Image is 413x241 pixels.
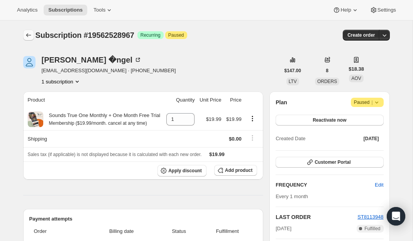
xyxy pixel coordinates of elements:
span: Customer Portal [315,159,350,165]
span: ORDERS [317,79,337,84]
span: Sales tax (if applicable) is not displayed because it is calculated with each new order. [28,152,202,157]
span: Every 1 month [276,193,308,199]
button: Product actions [42,78,81,85]
div: Sounds True One Monthly + One Month Free Trial [43,112,161,127]
span: $0.00 [229,136,242,142]
span: [EMAIL_ADDRESS][DOMAIN_NAME] · [PHONE_NUMBER] [42,67,176,75]
span: Settings [377,7,396,13]
button: Apply discount [157,165,206,177]
button: Edit [370,179,388,191]
span: $19.99 [206,116,222,122]
h2: LAST ORDER [276,213,357,221]
span: 8 [326,68,328,74]
span: Analytics [17,7,37,13]
span: Apply discount [168,168,202,174]
button: Tools [89,5,118,15]
span: Tools [93,7,105,13]
span: [DATE] [364,136,379,142]
small: Membership ($19.99/month. cancel at any time) [49,120,147,126]
h2: FREQUENCY [276,181,375,189]
button: Add product [214,165,257,176]
button: $147.00 [280,65,306,76]
span: Fulfilled [364,226,380,232]
span: $19.99 [226,116,242,122]
span: Subscriptions [48,7,83,13]
button: Reactivate now [276,115,383,126]
span: Created Date [276,135,305,143]
span: Create order [347,32,375,38]
button: Help [328,5,363,15]
span: Subscription #19562528967 [36,31,134,39]
span: Paused [354,98,381,106]
button: Product actions [246,114,259,123]
button: Settings [365,5,401,15]
th: Quantity [164,92,197,109]
th: Product [23,92,164,109]
span: Help [340,7,351,13]
button: Subscriptions [44,5,87,15]
th: Shipping [23,130,164,147]
span: | [371,99,372,105]
button: Customer Portal [276,157,383,168]
span: Edit [375,181,383,189]
a: ST8113948 [357,214,383,220]
span: $19.99 [209,151,225,157]
button: Shipping actions [246,134,259,142]
button: [DATE] [359,133,384,144]
span: Recurring [140,32,161,38]
button: ST8113948 [357,213,383,221]
th: Unit Price [197,92,223,109]
span: Nadia �ngel [23,56,36,68]
button: Subscriptions [23,30,34,41]
h2: Plan [276,98,287,106]
span: Paused [168,32,184,38]
button: 8 [321,65,333,76]
span: $147.00 [284,68,301,74]
th: Order [29,223,85,240]
button: Analytics [12,5,42,15]
th: Price [223,92,244,109]
h2: Payment attempts [29,215,257,223]
span: Add product [225,167,252,173]
span: Fulfillment [202,227,252,235]
span: Status [160,227,198,235]
span: LTV [289,79,297,84]
img: product img [28,112,43,127]
div: Open Intercom Messenger [387,207,405,226]
span: Billing date [87,227,156,235]
span: Reactivate now [313,117,346,123]
button: Create order [343,30,379,41]
span: [DATE] [276,225,291,233]
span: $18.38 [349,65,364,73]
div: [PERSON_NAME] �ngel [42,56,142,64]
span: AOV [351,76,361,81]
